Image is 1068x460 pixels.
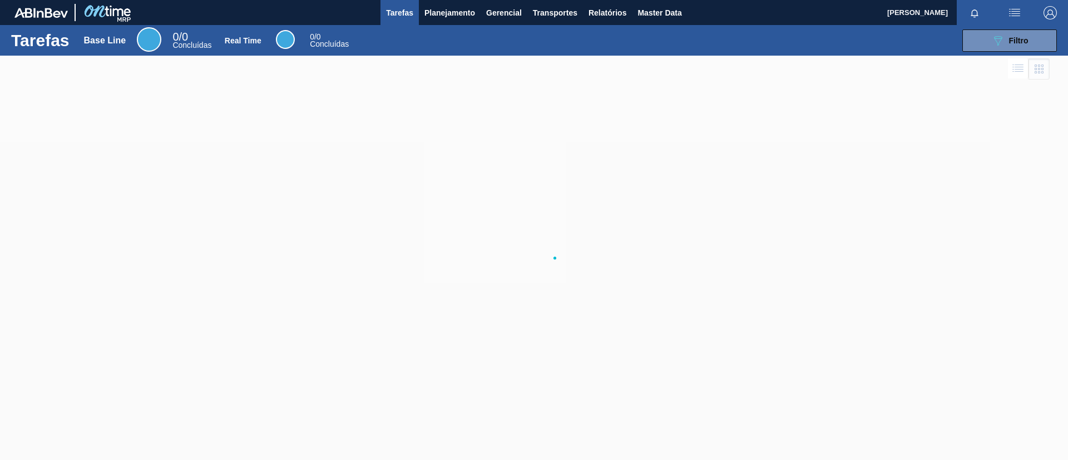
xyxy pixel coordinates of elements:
span: / 0 [172,31,188,43]
button: Notificações [957,5,992,21]
img: TNhmsLtSVTkK8tSr43FrP2fwEKptu5GPRR3wAAAABJRU5ErkJggg== [14,8,68,18]
div: Base Line [172,32,211,49]
div: Real Time [276,30,295,49]
span: / 0 [310,32,320,41]
img: Logout [1044,6,1057,19]
span: 0 [172,31,179,43]
img: userActions [1008,6,1021,19]
span: Tarefas [386,6,413,19]
span: Filtro [1009,36,1029,45]
div: Real Time [310,33,349,48]
span: 0 [310,32,314,41]
span: Planejamento [424,6,475,19]
div: Base Line [84,36,126,46]
span: Master Data [637,6,681,19]
span: Transportes [533,6,577,19]
h1: Tarefas [11,34,70,47]
span: Concluídas [172,41,211,50]
button: Filtro [962,29,1057,52]
div: Real Time [225,36,261,45]
span: Gerencial [486,6,522,19]
span: Relatórios [589,6,626,19]
div: Base Line [137,27,161,52]
span: Concluídas [310,39,349,48]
